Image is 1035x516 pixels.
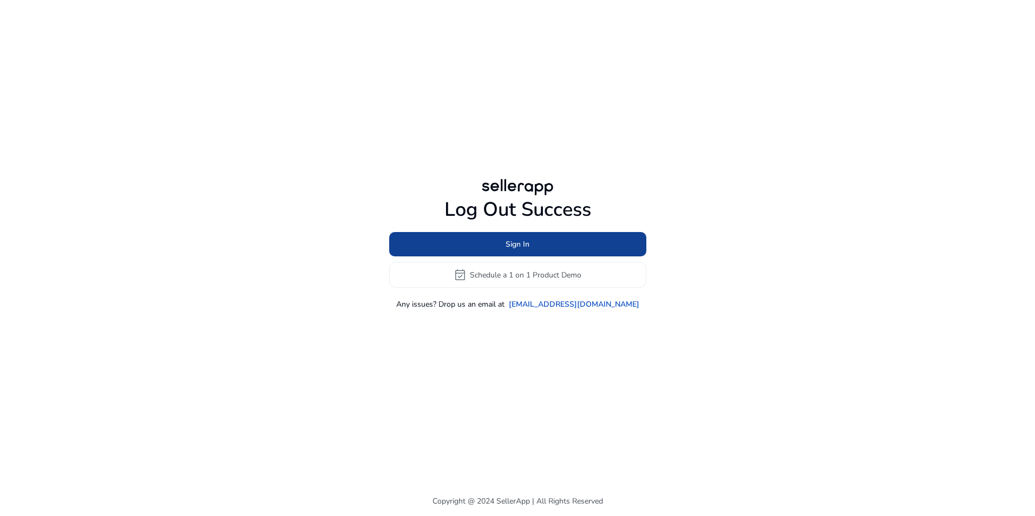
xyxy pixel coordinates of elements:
span: Sign In [506,239,529,250]
button: event_availableSchedule a 1 on 1 Product Demo [389,262,646,288]
p: Any issues? Drop us an email at [396,299,505,310]
h1: Log Out Success [389,198,646,221]
span: event_available [454,268,467,281]
a: [EMAIL_ADDRESS][DOMAIN_NAME] [509,299,639,310]
button: Sign In [389,232,646,256]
